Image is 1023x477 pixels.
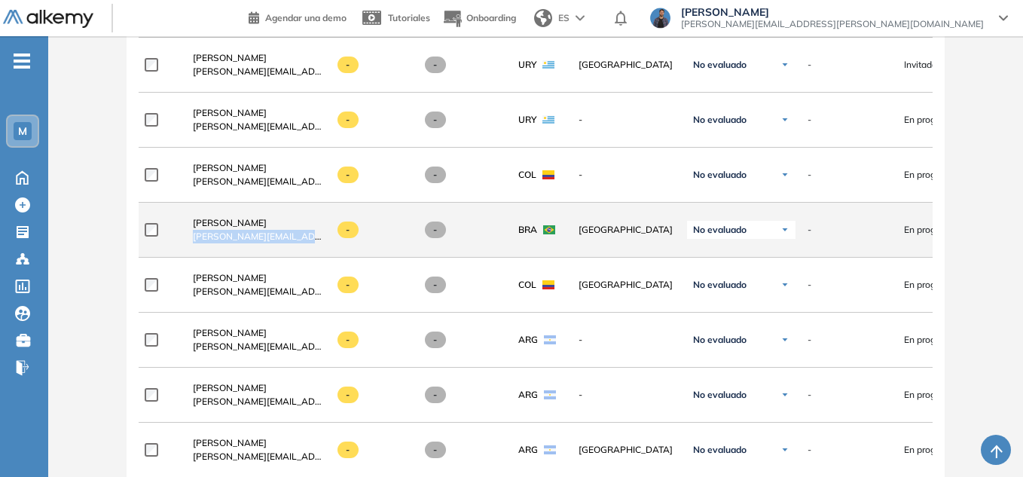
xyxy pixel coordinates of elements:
img: COL [542,170,554,179]
span: Agendar una demo [265,12,347,23]
span: - [425,222,447,238]
span: - [808,388,811,402]
span: [PERSON_NAME][EMAIL_ADDRESS][PERSON_NAME][DOMAIN_NAME] [193,450,325,463]
img: BRA [543,225,555,234]
span: Onboarding [466,12,516,23]
span: - [808,278,811,292]
span: - [808,443,811,457]
span: - [337,57,359,73]
span: COL [518,168,536,182]
img: ARG [544,390,556,399]
span: BRA [518,223,537,237]
span: [PERSON_NAME][EMAIL_ADDRESS][DOMAIN_NAME] [193,230,325,243]
img: arrow [576,15,585,21]
a: [PERSON_NAME] [193,161,325,175]
a: [PERSON_NAME] [193,51,325,65]
span: Invitado [904,58,937,72]
span: [PERSON_NAME] [193,162,267,173]
img: Ícono de flecha [780,390,789,399]
img: URY [542,115,554,124]
img: URY [542,60,554,69]
span: [PERSON_NAME][EMAIL_ADDRESS][DOMAIN_NAME] [193,175,325,188]
span: [GEOGRAPHIC_DATA] [579,223,675,237]
span: [PERSON_NAME] [193,107,267,118]
i: - [14,60,30,63]
span: - [337,442,359,458]
span: COL [518,278,536,292]
a: [PERSON_NAME] [193,381,325,395]
span: En progreso [904,113,954,127]
span: Tutoriales [388,12,430,23]
span: [GEOGRAPHIC_DATA] [579,278,675,292]
img: Logo [3,10,93,29]
span: - [425,387,447,403]
img: Ícono de flecha [780,115,789,124]
span: [PERSON_NAME][EMAIL_ADDRESS][PERSON_NAME][DOMAIN_NAME] [193,285,325,298]
span: - [337,277,359,293]
span: [PERSON_NAME] [193,52,267,63]
span: - [425,57,447,73]
span: - [337,332,359,348]
span: - [808,58,811,72]
span: - [579,168,675,182]
span: En progreso [904,223,954,237]
span: No evaluado [693,444,747,456]
span: [PERSON_NAME] [193,382,267,393]
img: COL [542,280,554,289]
span: [PERSON_NAME] [193,272,267,283]
a: [PERSON_NAME] [193,216,325,230]
span: - [337,387,359,403]
img: Ícono de flecha [780,445,789,454]
span: No evaluado [693,279,747,291]
span: [GEOGRAPHIC_DATA] [579,58,675,72]
span: ARG [518,388,538,402]
span: En progreso [904,333,954,347]
span: - [337,112,359,128]
span: En progreso [904,168,954,182]
a: [PERSON_NAME] [193,106,325,120]
img: world [534,9,552,27]
a: [PERSON_NAME] [193,326,325,340]
span: URY [518,113,536,127]
span: No evaluado [693,334,747,346]
span: - [808,333,811,347]
img: Ícono de flecha [780,170,789,179]
span: ARG [518,443,538,457]
span: No evaluado [693,114,747,126]
span: [PERSON_NAME][EMAIL_ADDRESS][PERSON_NAME][DOMAIN_NAME] [193,65,325,78]
span: - [579,333,675,347]
span: No evaluado [693,169,747,181]
span: - [808,168,811,182]
span: - [425,277,447,293]
span: [PERSON_NAME][EMAIL_ADDRESS][PERSON_NAME][DOMAIN_NAME] [193,395,325,408]
span: [PERSON_NAME][EMAIL_ADDRESS][PERSON_NAME][DOMAIN_NAME] [193,340,325,353]
a: [PERSON_NAME] [193,436,325,450]
img: Ícono de flecha [780,280,789,289]
a: [PERSON_NAME] [193,271,325,285]
img: Ícono de flecha [780,60,789,69]
span: [PERSON_NAME] [681,6,984,18]
span: - [808,113,811,127]
a: Agendar una demo [249,8,347,26]
span: URY [518,58,536,72]
span: En progreso [904,278,954,292]
span: - [337,222,359,238]
img: ARG [544,335,556,344]
span: - [425,167,447,183]
span: M [18,125,27,137]
span: - [579,113,675,127]
span: [GEOGRAPHIC_DATA] [579,443,675,457]
span: En progreso [904,388,954,402]
span: [PERSON_NAME][EMAIL_ADDRESS][PERSON_NAME][DOMAIN_NAME] [681,18,984,30]
img: ARG [544,445,556,454]
span: - [808,223,811,237]
span: [PERSON_NAME] [193,217,267,228]
span: ES [558,11,570,25]
span: - [425,442,447,458]
span: [PERSON_NAME] [193,437,267,448]
span: No evaluado [693,389,747,401]
span: - [425,112,447,128]
span: [PERSON_NAME] [193,327,267,338]
span: ARG [518,333,538,347]
span: No evaluado [693,59,747,71]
